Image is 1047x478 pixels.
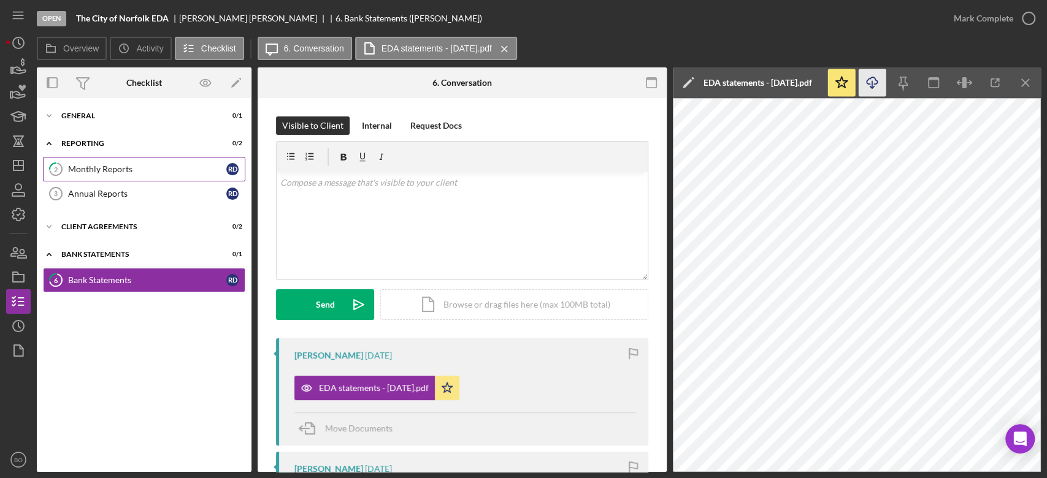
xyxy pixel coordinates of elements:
[54,165,58,173] tspan: 2
[6,447,31,472] button: BO
[201,44,236,53] label: Checklist
[175,37,244,60] button: Checklist
[432,78,492,88] div: 6. Conversation
[37,37,107,60] button: Overview
[68,164,226,174] div: Monthly Reports
[316,289,335,320] div: Send
[126,78,162,88] div: Checklist
[61,112,212,120] div: General
[319,383,429,393] div: EDA statements - [DATE].pdf
[68,275,226,285] div: Bank Statements
[282,116,343,135] div: Visible to Client
[76,13,169,23] b: The City of Norfolk EDA
[61,223,212,230] div: Client Agreements
[179,13,328,23] div: [PERSON_NAME] [PERSON_NAME]
[258,37,352,60] button: 6. Conversation
[226,274,239,286] div: R D
[410,116,462,135] div: Request Docs
[325,423,393,433] span: Move Documents
[294,351,363,360] div: [PERSON_NAME]
[284,44,344,53] label: 6. Conversation
[336,13,482,23] div: 6. Bank Statements ([PERSON_NAME])
[276,116,350,135] button: Visible to Client
[226,188,239,200] div: R D
[220,140,242,147] div: 0 / 2
[356,116,398,135] button: Internal
[136,44,163,53] label: Activity
[110,37,171,60] button: Activity
[220,223,242,230] div: 0 / 2
[276,289,374,320] button: Send
[294,464,363,474] div: [PERSON_NAME]
[63,44,99,53] label: Overview
[68,189,226,199] div: Annual Reports
[220,251,242,258] div: 0 / 1
[942,6,1041,31] button: Mark Complete
[362,116,392,135] div: Internal
[43,268,245,292] a: 6Bank StatementsRD
[54,276,58,284] tspan: 6
[954,6,1013,31] div: Mark Complete
[220,112,242,120] div: 0 / 1
[54,190,58,197] tspan: 3
[355,37,517,60] button: EDA statements - [DATE].pdf
[14,457,23,463] text: BO
[61,251,212,258] div: Bank Statements
[365,464,392,474] time: 2025-09-08 15:02
[43,157,245,181] a: 2Monthly ReportsRD
[382,44,492,53] label: EDA statements - [DATE].pdf
[61,140,212,147] div: Reporting
[43,181,245,206] a: 3Annual ReportsRD
[1005,424,1035,453] div: Open Intercom Messenger
[226,163,239,175] div: R D
[37,11,66,26] div: Open
[294,413,405,444] button: Move Documents
[294,376,459,400] button: EDA statements - [DATE].pdf
[365,351,392,360] time: 2025-10-03 15:16
[404,116,468,135] button: Request Docs
[704,78,812,88] div: EDA statements - [DATE].pdf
